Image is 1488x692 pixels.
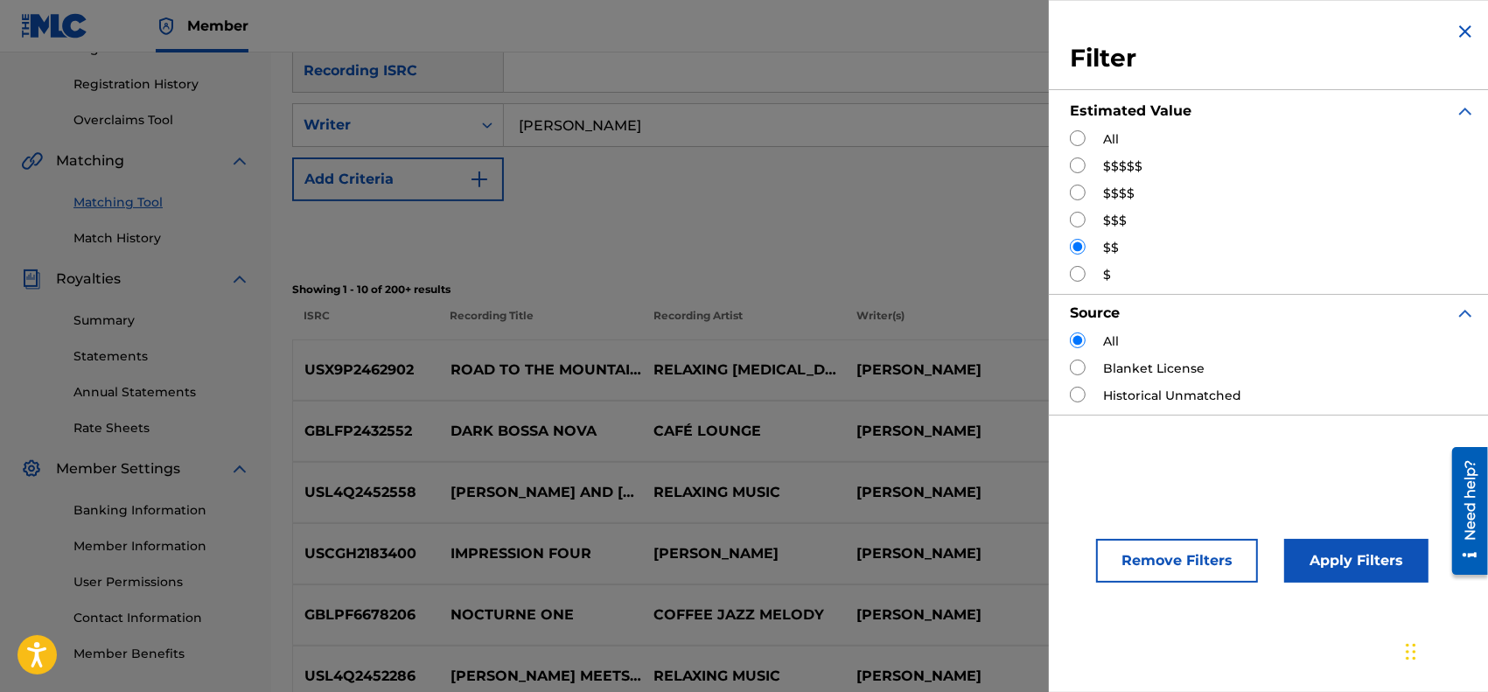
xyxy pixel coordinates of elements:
[229,458,250,479] img: expand
[1455,303,1476,324] img: expand
[1103,332,1119,351] label: All
[21,150,43,171] img: Matching
[73,609,250,627] a: Contact Information
[56,150,124,171] span: Matching
[1284,539,1429,583] button: Apply Filters
[439,482,642,503] p: [PERSON_NAME] AND [PERSON_NAME] MEETS [PERSON_NAME]
[642,666,845,687] p: RELAXING MUSIC
[1103,185,1135,203] label: $$$$
[292,282,1467,297] p: Showing 1 - 10 of 200+ results
[1103,157,1142,176] label: $$$$$
[293,482,439,503] p: USL4Q2452558
[1103,130,1119,149] label: All
[439,360,642,381] p: ROAD TO THE MOUNTAINS
[293,421,439,442] p: GBLFP2432552
[187,16,248,36] span: Member
[1455,21,1476,42] img: close
[73,111,250,129] a: Overclaims Tool
[642,543,845,564] p: [PERSON_NAME]
[292,157,504,201] button: Add Criteria
[1070,43,1476,74] h3: Filter
[73,229,250,248] a: Match History
[439,543,642,564] p: IMPRESSION FOUR
[1439,440,1488,581] iframe: Resource Center
[439,605,642,626] p: NOCTURNE ONE
[439,421,642,442] p: DARK BOSSA NOVA
[845,421,1048,442] p: [PERSON_NAME]
[73,193,250,212] a: Matching Tool
[56,269,121,290] span: Royalties
[1103,212,1127,230] label: $$$
[1401,608,1488,692] iframe: Chat Widget
[1070,102,1191,119] strong: Estimated Value
[1103,387,1241,405] label: Historical Unmatched
[1103,360,1205,378] label: Blanket License
[439,666,642,687] p: [PERSON_NAME] MEETS [PERSON_NAME]
[56,458,180,479] span: Member Settings
[293,360,439,381] p: USX9P2462902
[642,360,845,381] p: RELAXING [MEDICAL_DATA]
[1401,608,1488,692] div: Widżet czatu
[1096,539,1258,583] button: Remove Filters
[73,383,250,402] a: Annual Statements
[1455,101,1476,122] img: expand
[73,573,250,591] a: User Permissions
[845,605,1048,626] p: [PERSON_NAME]
[469,169,490,190] img: 9d2ae6d4665cec9f34b9.svg
[21,269,42,290] img: Royalties
[73,311,250,330] a: Summary
[642,482,845,503] p: RELAXING MUSIC
[304,115,461,136] div: Writer
[642,605,845,626] p: COFFEE JAZZ MELODY
[73,501,250,520] a: Banking Information
[293,666,439,687] p: USL4Q2452286
[293,543,439,564] p: USCGH2183400
[642,421,845,442] p: CAFÉ LOUNGE
[641,308,845,339] p: Recording Artist
[73,645,250,663] a: Member Benefits
[229,150,250,171] img: expand
[845,360,1048,381] p: [PERSON_NAME]
[73,75,250,94] a: Registration History
[73,419,250,437] a: Rate Sheets
[229,269,250,290] img: expand
[845,482,1048,503] p: [PERSON_NAME]
[293,605,439,626] p: GBLPF6678206
[1070,304,1120,321] strong: Source
[438,308,642,339] p: Recording Title
[1103,239,1119,257] label: $$
[845,308,1049,339] p: Writer(s)
[73,537,250,556] a: Member Information
[73,347,250,366] a: Statements
[1406,626,1416,678] div: Przeciągnij
[845,666,1048,687] p: [PERSON_NAME]
[1103,266,1111,284] label: $
[21,458,42,479] img: Member Settings
[292,308,438,339] p: ISRC
[156,16,177,37] img: Top Rightsholder
[21,13,88,38] img: MLC Logo
[845,543,1048,564] p: [PERSON_NAME]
